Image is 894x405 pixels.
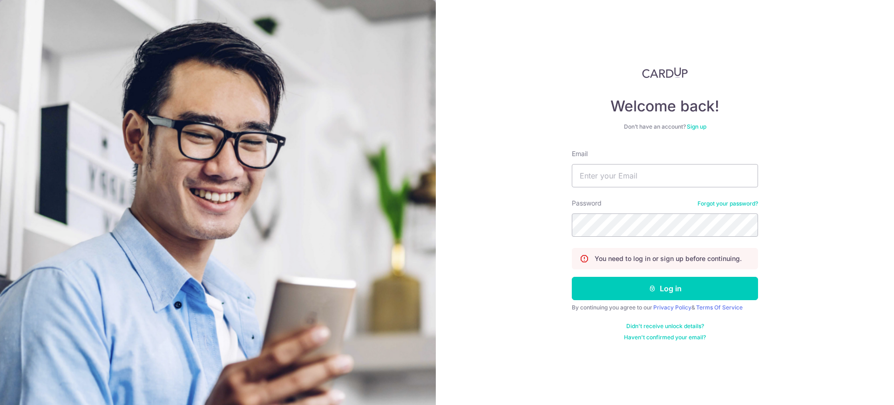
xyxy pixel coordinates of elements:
[698,200,758,207] a: Forgot your password?
[687,123,706,130] a: Sign up
[572,277,758,300] button: Log in
[572,199,602,208] label: Password
[572,123,758,130] div: Don’t have an account?
[696,304,743,311] a: Terms Of Service
[572,97,758,116] h4: Welcome back!
[572,304,758,311] div: By continuing you agree to our &
[626,323,704,330] a: Didn't receive unlock details?
[624,334,706,341] a: Haven't confirmed your email?
[572,149,588,158] label: Email
[595,254,742,263] p: You need to log in or sign up before continuing.
[653,304,691,311] a: Privacy Policy
[572,164,758,187] input: Enter your Email
[642,67,688,78] img: CardUp Logo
